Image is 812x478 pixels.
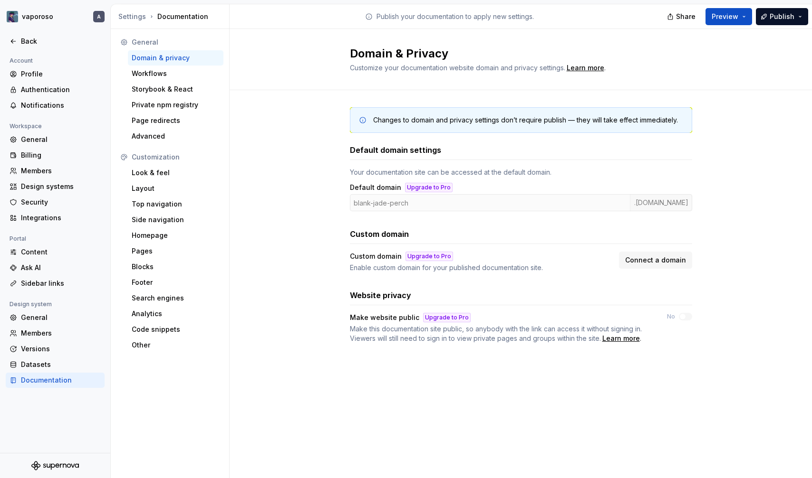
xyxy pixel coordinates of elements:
[128,197,223,212] a: Top navigation
[6,195,105,210] a: Security
[128,66,223,81] a: Workflows
[6,98,105,113] a: Notifications
[128,129,223,144] a: Advanced
[602,334,640,343] a: Learn more
[128,259,223,274] a: Blocks
[132,215,220,225] div: Side navigation
[128,275,223,290] a: Footer
[21,37,101,46] div: Back
[31,461,79,470] svg: Supernova Logo
[21,101,101,110] div: Notifications
[6,210,105,225] a: Integrations
[406,252,453,261] button: Upgrade to Pro
[712,12,738,21] span: Preview
[21,247,101,257] div: Content
[405,183,453,192] button: Upgrade to Pro
[132,53,220,63] div: Domain & privacy
[625,255,686,265] span: Connect a domain
[21,150,101,160] div: Billing
[21,213,101,223] div: Integrations
[97,13,101,20] div: A
[21,85,101,94] div: Authentication
[756,8,808,25] button: Publish
[6,326,105,341] a: Members
[423,313,471,322] div: Upgrade to Pro
[21,344,101,354] div: Versions
[350,228,409,240] h3: Custom domain
[373,115,678,125] div: Changes to domain and privacy settings don’t require publish — they will take effect immediately.
[21,328,101,338] div: Members
[6,276,105,291] a: Sidebar links
[21,375,101,385] div: Documentation
[350,46,681,61] h2: Domain & Privacy
[6,299,56,310] div: Design system
[21,69,101,79] div: Profile
[619,252,692,269] button: Connect a domain
[132,262,220,272] div: Blocks
[565,65,606,72] span: .
[21,279,101,288] div: Sidebar links
[21,313,101,322] div: General
[132,278,220,287] div: Footer
[350,168,692,177] div: Your documentation site can be accessed at the default domain.
[128,322,223,337] a: Code snippets
[132,325,220,334] div: Code snippets
[128,181,223,196] a: Layout
[128,97,223,112] a: Private npm registry
[132,246,220,256] div: Pages
[662,8,702,25] button: Share
[132,152,220,162] div: Customization
[350,263,613,272] div: Enable custom domain for your published documentation site.
[6,66,105,82] a: Profile
[132,340,220,350] div: Other
[128,337,223,353] a: Other
[2,6,108,27] button: vaporosoA
[21,197,101,207] div: Security
[6,373,105,388] a: Documentation
[6,310,105,325] a: General
[132,231,220,240] div: Homepage
[6,163,105,178] a: Members
[676,12,696,21] span: Share
[350,325,642,342] span: Make this documentation site public, so anybody with the link can access it without signing in. V...
[21,360,101,369] div: Datasets
[128,165,223,180] a: Look & feel
[6,82,105,97] a: Authentication
[132,131,220,141] div: Advanced
[6,121,46,132] div: Workspace
[21,166,101,176] div: Members
[350,290,411,301] h3: Website privacy
[128,228,223,243] a: Homepage
[132,116,220,125] div: Page redirects
[128,113,223,128] a: Page redirects
[6,357,105,372] a: Datasets
[128,244,223,259] a: Pages
[377,12,534,21] p: Publish your documentation to apply new settings.
[132,293,220,303] div: Search engines
[128,212,223,227] a: Side navigation
[6,233,30,244] div: Portal
[132,168,220,178] div: Look & feel
[667,313,675,320] label: No
[118,12,225,21] div: Documentation
[132,37,220,47] div: General
[128,291,223,306] a: Search engines
[118,12,146,21] div: Settings
[21,263,101,272] div: Ask AI
[6,244,105,260] a: Content
[567,63,604,73] a: Learn more
[6,34,105,49] a: Back
[350,313,419,322] div: Make website public
[7,11,18,22] img: 15d33806-cace-49d9-90a8-66143e56bcd3.png
[132,199,220,209] div: Top navigation
[132,184,220,193] div: Layout
[132,84,220,94] div: Storybook & React
[6,132,105,147] a: General
[132,100,220,110] div: Private npm registry
[706,8,752,25] button: Preview
[6,260,105,275] a: Ask AI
